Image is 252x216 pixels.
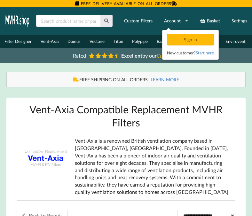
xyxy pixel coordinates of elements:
span: by our [121,52,179,59]
a: Basket [196,15,224,27]
div: New customer? [167,50,214,56]
a: Vent-Axia [36,35,63,48]
a: Custom Filters [120,15,157,27]
a: Sign in [167,37,215,42]
img: mvhr.shop.png [4,13,30,29]
a: Account [160,15,193,27]
p: Vent-Axia is a renowned British ventilation company based in [GEOGRAPHIC_DATA], [GEOGRAPHIC_DATA]... [75,137,231,196]
a: Envirovent [221,35,250,48]
b: Excellent [121,52,142,59]
h1: Vent-Axia Compatible Replacement MVHR Filters [17,103,236,129]
span: Rated [73,52,86,59]
a: Baxi [152,35,169,48]
input: Search product name or part number... [36,15,100,27]
a: LEARN MORE [151,77,179,82]
a: Rated Excellentby ourCustomers [68,50,184,61]
a: Start here [196,50,214,55]
i: Customers [157,52,179,59]
div: FREE SHIPPING ON ALL ORDERS - [13,76,239,83]
a: Polypipe [128,35,152,48]
div: Sign in [167,34,214,45]
a: Domus [63,35,85,48]
a: Titon [109,35,128,48]
a: Vectaire [85,35,109,48]
img: Vent-Axia-Compatible-Replacement-Filters.png [22,134,70,182]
